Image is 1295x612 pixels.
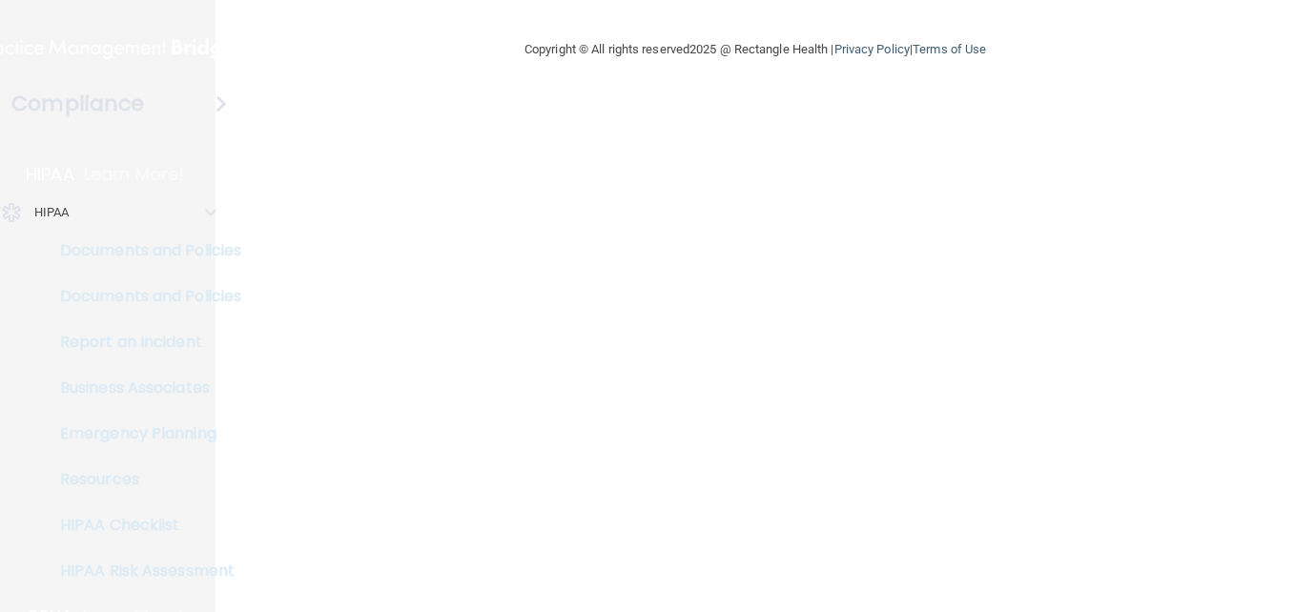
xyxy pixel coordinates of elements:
a: Terms of Use [913,42,986,56]
div: Copyright © All rights reserved 2025 @ Rectangle Health | | [407,19,1103,80]
p: HIPAA [26,163,74,186]
p: Emergency Planning [12,424,273,443]
p: Documents and Policies [12,241,273,260]
p: Business Associates [12,378,273,398]
p: Report an Incident [12,333,273,352]
p: Resources [12,470,273,489]
p: HIPAA Checklist [12,516,273,535]
p: Learn More! [84,163,185,186]
a: Privacy Policy [834,42,910,56]
p: HIPAA Risk Assessment [12,561,273,581]
p: HIPAA [34,201,70,224]
p: Documents and Policies [12,287,273,306]
h4: Compliance [11,91,144,117]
